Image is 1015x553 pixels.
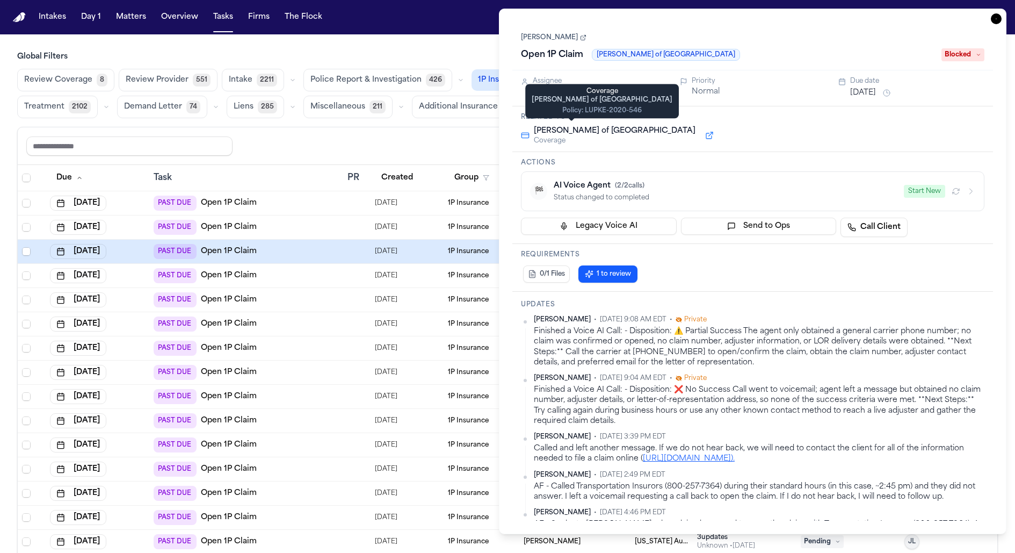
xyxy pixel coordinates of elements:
span: Additional Insurance [419,102,498,112]
span: Demand Letter [124,102,182,112]
span: 1P Insurance [478,75,526,85]
div: [PERSON_NAME] of [GEOGRAPHIC_DATA] [532,96,672,104]
h3: Requirements [521,250,984,259]
button: Overview [157,8,202,27]
button: Refresh [949,185,962,198]
span: 426 [426,74,445,87]
div: Called and left another message. If we do not hear back, we will need to contact the client for a... [534,443,984,464]
span: • [670,374,672,383]
button: Review Coverage8 [17,69,114,91]
span: [PERSON_NAME] [534,374,591,383]
span: Liens [234,102,253,112]
span: Miscellaneous [310,102,365,112]
span: Police Report & Investigation [310,75,422,85]
div: Finished a Voice AI Call: - Disposition: ❌ No Success Call went to voicemail; agent left a messag... [534,385,984,426]
span: 8 [97,74,107,87]
img: Finch Logo [13,12,26,23]
button: Demand Letter74 [117,96,207,118]
span: [PERSON_NAME] [534,508,591,517]
div: Coverage [532,87,672,96]
h3: Updates [521,300,984,309]
span: 0/1 Files [540,270,565,278]
span: [DATE] 3:39 PM EDT [600,433,666,441]
button: Send to Ops [681,218,837,235]
span: • [594,433,597,441]
span: Intake [229,75,252,85]
span: Review Provider [126,75,189,85]
button: Day 1 [77,8,105,27]
h3: Actions [521,159,984,167]
button: Review Provider551 [119,69,218,91]
span: [DATE] 4:46 PM EDT [600,508,666,517]
div: Policy: LUPKE-2020-546 [532,106,672,115]
span: Private [684,374,707,383]
span: • [594,315,597,324]
div: Priority [692,77,826,85]
div: AI Voice Agent [554,181,897,191]
span: 285 [258,100,277,113]
button: Legacy Voice AI [521,218,677,235]
span: 551 [193,74,211,87]
button: Police Report & Investigation426 [303,69,452,91]
button: Treatment2102 [17,96,98,118]
span: Review Coverage [24,75,92,85]
span: Treatment [24,102,64,112]
span: Blocked [941,48,984,61]
button: Normal [692,87,720,97]
h3: Related to [521,113,984,121]
a: Call Client [840,218,908,237]
button: Tasks [209,8,237,27]
div: AF - Called Transportation Insurors (800-257-7364) during their standard hours (in this case, ~2:... [534,482,984,502]
div: Status changed to completed [554,193,897,202]
button: Intakes [34,8,70,27]
button: 0/1 Files [523,265,570,283]
button: Matters [112,8,150,27]
span: 2102 [69,100,91,113]
span: [DATE] 9:08 AM EDT [600,315,666,324]
span: [PERSON_NAME] of [GEOGRAPHIC_DATA] [534,126,695,137]
span: [DATE] 2:49 PM EDT [600,471,665,479]
button: Intake2211 [222,69,284,91]
div: Due date [850,77,984,85]
span: 2211 [257,74,277,87]
span: • [594,374,597,383]
span: [PERSON_NAME] of [GEOGRAPHIC_DATA] [592,49,740,61]
span: • [594,471,597,479]
span: [PERSON_NAME] [534,471,591,479]
button: 🏁AI Voice Agent(2/2calls)Status changed to completedStart New [521,171,984,211]
button: Snooze task [880,87,893,99]
span: ( 2 / 2 calls) [615,183,644,189]
button: Liens285 [227,96,284,118]
span: 211 [369,100,386,113]
button: [DATE] [850,88,876,98]
button: 1P Insurance•Open Claim338 [472,69,613,91]
a: Home [13,12,26,23]
span: Private [684,315,707,324]
span: [DATE] 9:04 AM EDT [600,374,666,383]
button: 1 to review [578,265,637,283]
h3: Global Filters [17,52,998,62]
span: [PERSON_NAME] [534,315,591,324]
span: [PERSON_NAME] [534,433,591,441]
div: AF - Spoke to [PERSON_NAME] who advised we need to open the claim with Transportation Insurors (8... [534,519,984,540]
h1: Open 1P Claim [517,46,588,63]
button: Start New [904,185,945,198]
span: 🏁 [534,186,543,197]
div: Assignee [533,77,667,85]
a: [PERSON_NAME] [521,33,586,42]
button: Firms [244,8,274,27]
span: • [670,315,672,324]
button: The Flock [280,8,327,27]
button: Miscellaneous211 [303,96,393,118]
span: 74 [186,100,200,113]
button: Additional Insurance0 [412,96,520,118]
span: • [594,508,597,517]
span: 1 to review [597,270,631,278]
